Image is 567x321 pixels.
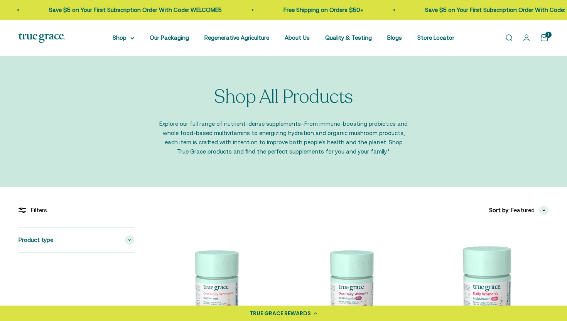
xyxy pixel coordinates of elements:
[214,87,353,107] p: Shop All Products
[19,228,134,252] summary: Product type
[489,206,510,215] span: Sort by:
[113,33,134,42] summary: Shop
[19,206,134,215] div: Filters
[511,206,548,215] button: Featured
[387,34,402,41] a: Blogs
[545,32,552,38] cart-count: 1
[417,34,454,41] a: Store Locator
[285,34,310,41] a: About Us
[511,206,535,215] span: Featured
[204,34,269,41] a: Regenerative Agriculture
[46,5,219,15] p: Save $5 on Your First Subscription Order With Code: WELCOME5
[325,34,372,41] a: Quality & Testing
[158,119,409,156] p: Explore our full range of nutrient-dense supplements–From immune-boosting probiotics and whole fo...
[280,7,360,13] a: Free Shipping on Orders $50+
[150,34,189,41] a: Our Packaging
[250,309,311,318] div: TRUE GRACE REWARDS
[19,235,53,245] span: Product type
